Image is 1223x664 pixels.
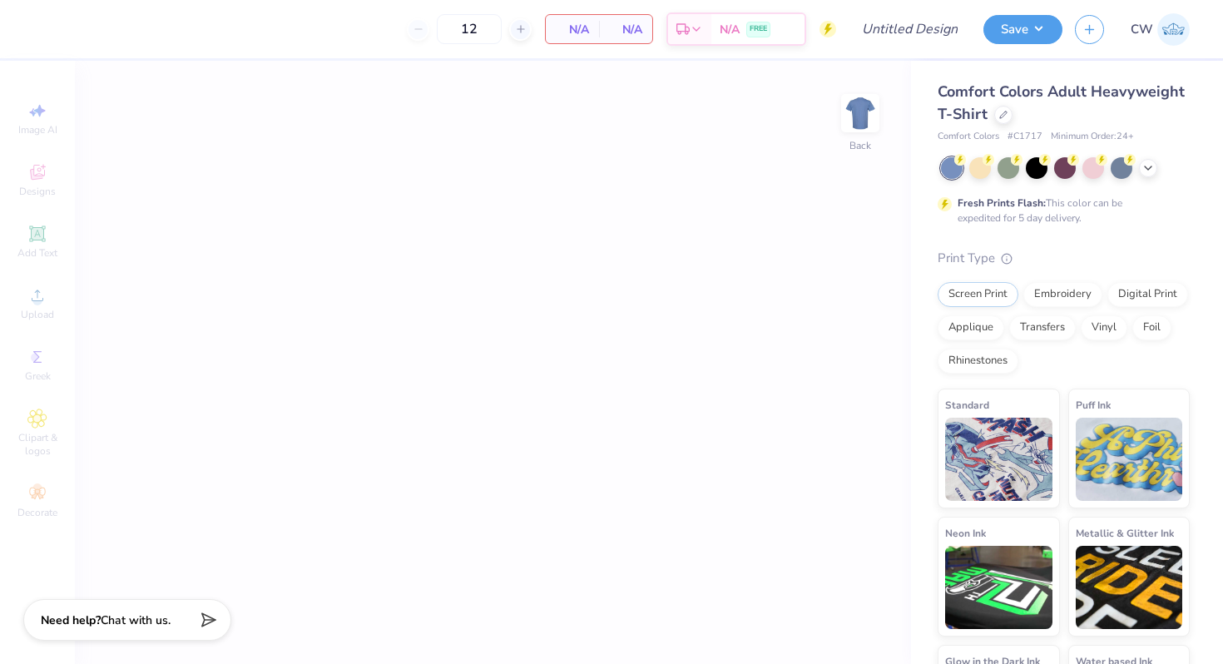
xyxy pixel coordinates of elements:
[938,349,1018,374] div: Rhinestones
[1009,315,1076,340] div: Transfers
[556,21,589,38] span: N/A
[1076,524,1174,542] span: Metallic & Glitter Ink
[41,612,101,628] strong: Need help?
[1107,282,1188,307] div: Digital Print
[609,21,642,38] span: N/A
[1076,396,1111,414] span: Puff Ink
[938,130,999,144] span: Comfort Colors
[945,396,989,414] span: Standard
[750,23,767,35] span: FREE
[1023,282,1102,307] div: Embroidery
[1051,130,1134,144] span: Minimum Order: 24 +
[437,14,502,44] input: – –
[849,138,871,153] div: Back
[945,524,986,542] span: Neon Ink
[1131,20,1153,39] span: CW
[983,15,1062,44] button: Save
[720,21,740,38] span: N/A
[1008,130,1042,144] span: # C1717
[945,418,1052,501] img: Standard
[938,249,1190,268] div: Print Type
[849,12,971,46] input: Untitled Design
[844,97,877,130] img: Back
[1076,418,1183,501] img: Puff Ink
[945,546,1052,629] img: Neon Ink
[1157,13,1190,46] img: Colin Woolington
[938,315,1004,340] div: Applique
[1131,13,1190,46] a: CW
[958,196,1162,225] div: This color can be expedited for 5 day delivery.
[1081,315,1127,340] div: Vinyl
[1132,315,1171,340] div: Foil
[958,196,1046,210] strong: Fresh Prints Flash:
[938,82,1185,124] span: Comfort Colors Adult Heavyweight T-Shirt
[938,282,1018,307] div: Screen Print
[101,612,171,628] span: Chat with us.
[1076,546,1183,629] img: Metallic & Glitter Ink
